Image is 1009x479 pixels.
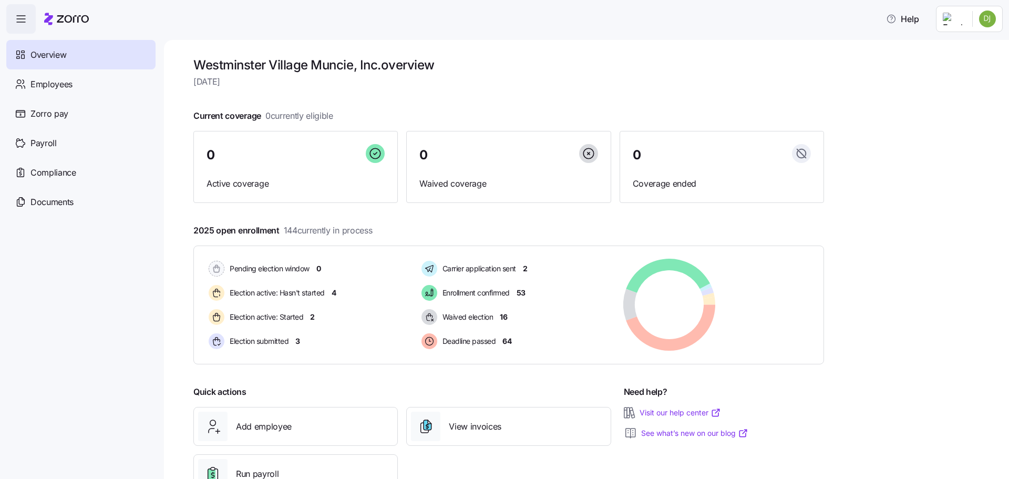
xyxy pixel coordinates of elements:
[943,13,964,25] img: Employer logo
[193,57,824,73] h1: Westminster Village Muncie, Inc. overview
[979,11,996,27] img: ebbf617f566908890dfd872f8ec40b3c
[633,177,811,190] span: Coverage ended
[624,385,667,399] span: Need help?
[439,288,510,298] span: Enrollment confirmed
[6,187,156,217] a: Documents
[633,149,641,161] span: 0
[30,166,76,179] span: Compliance
[295,336,300,346] span: 3
[640,407,721,418] a: Visit our help center
[419,149,428,161] span: 0
[265,109,333,123] span: 0 currently eligible
[6,99,156,128] a: Zorro pay
[886,13,919,25] span: Help
[193,75,824,88] span: [DATE]
[30,78,73,91] span: Employees
[30,48,66,62] span: Overview
[207,149,215,161] span: 0
[449,420,501,433] span: View invoices
[523,263,528,274] span: 2
[30,137,57,150] span: Payroll
[439,312,493,322] span: Waived election
[439,336,496,346] span: Deadline passed
[6,40,156,69] a: Overview
[207,177,385,190] span: Active coverage
[439,263,516,274] span: Carrier application sent
[226,336,289,346] span: Election submitted
[226,263,310,274] span: Pending election window
[641,428,748,439] a: See what’s new on our blog
[6,69,156,99] a: Employees
[193,109,333,123] span: Current coverage
[193,224,372,237] span: 2025 open enrollment
[419,177,598,190] span: Waived coverage
[6,158,156,187] a: Compliance
[502,336,511,346] span: 64
[193,385,246,399] span: Quick actions
[517,288,526,298] span: 53
[30,107,68,120] span: Zorro pay
[6,128,156,158] a: Payroll
[310,312,315,322] span: 2
[332,288,336,298] span: 4
[500,312,507,322] span: 16
[226,312,303,322] span: Election active: Started
[30,196,74,209] span: Documents
[226,288,325,298] span: Election active: Hasn't started
[284,224,373,237] span: 144 currently in process
[316,263,321,274] span: 0
[236,420,292,433] span: Add employee
[878,8,928,29] button: Help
